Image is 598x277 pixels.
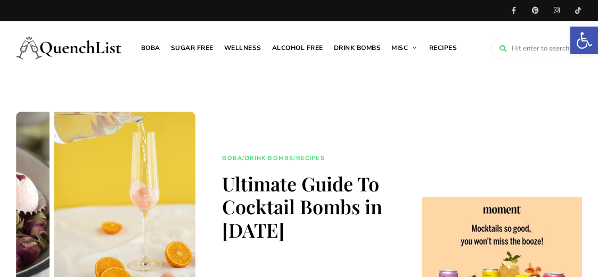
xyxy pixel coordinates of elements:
div: / / [222,154,324,163]
a: Recipes [296,154,325,163]
h1: Ultimate Guide To Cocktail Bombs in [DATE] [222,172,390,241]
a: Sugar free [166,21,219,74]
a: Recipes [424,21,463,74]
a: Drink Bombs [245,154,293,163]
img: Quench List [16,27,122,69]
a: Wellness [219,21,267,74]
a: Alcohol free [267,21,329,74]
a: Misc [386,21,424,74]
input: Hit enter to search [491,38,582,58]
a: Boba [136,21,166,74]
a: Boba [222,154,242,163]
a: Drink Bombs [329,21,387,74]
